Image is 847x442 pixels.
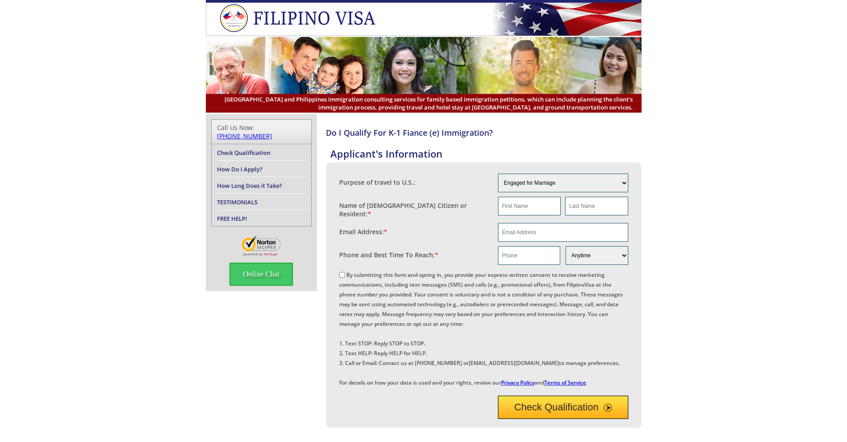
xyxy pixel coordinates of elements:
[498,223,628,242] input: Email Address
[217,198,257,206] a: TESTIMONIALS
[498,246,560,265] input: Phone
[544,379,586,386] a: Terms of Service
[229,263,293,286] span: Online Chat
[498,396,628,419] button: Check Qualification
[339,272,345,278] input: By submitting this form and opting in, you provide your express written consent to receive market...
[215,95,633,111] span: [GEOGRAPHIC_DATA] and Philippines immigration consulting services for family based immigration pe...
[501,379,534,386] a: Privacy Policy
[326,127,642,138] h4: Do I Qualify For K-1 Fiance (e) Immigration?
[217,182,282,190] a: How Long Does it Take?
[339,227,387,236] label: Email Address:
[217,149,270,157] a: Check Qualification
[498,197,561,215] input: First Name
[217,215,247,223] a: FREE HELP!
[339,178,415,187] label: Purpose of travel to U.S.:
[566,246,628,265] select: Phone and Best Reach Time are required.
[565,197,628,215] input: Last Name
[339,201,490,218] label: Name of [DEMOGRAPHIC_DATA] Citizen or Resident:
[330,147,642,160] h4: Applicant's Information
[339,271,623,386] label: By submitting this form and opting in, you provide your express written consent to receive market...
[339,251,438,259] label: Phone and Best Time To Reach:
[217,132,272,140] a: [PHONE_NUMBER]
[217,165,262,173] a: How Do I Apply?
[217,123,306,140] div: Call Us Now:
